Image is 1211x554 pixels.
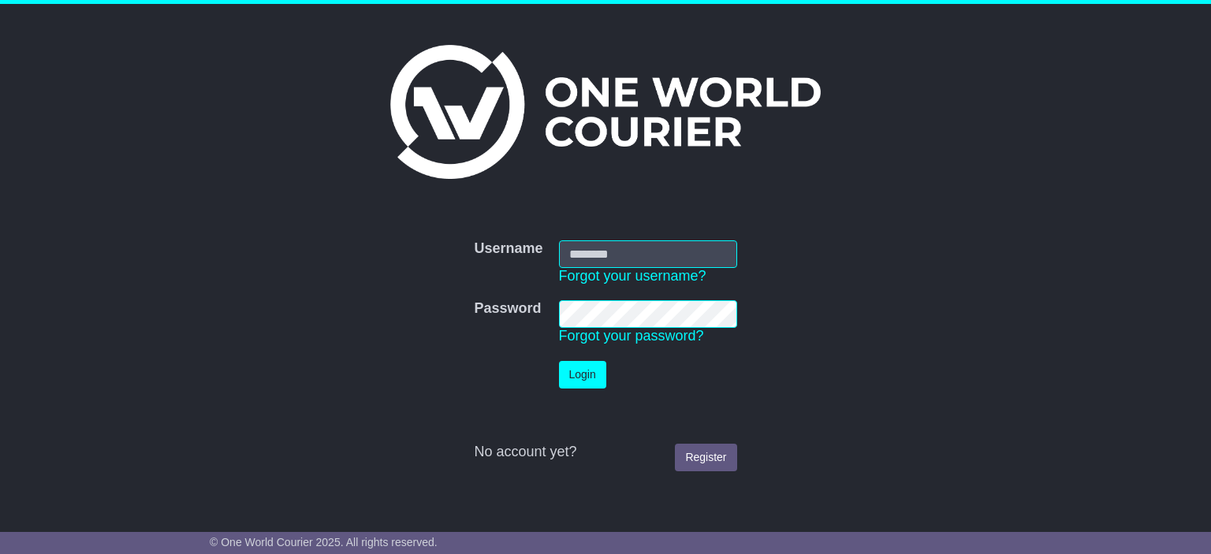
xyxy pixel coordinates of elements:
[675,444,736,471] a: Register
[474,444,736,461] div: No account yet?
[210,536,438,548] span: © One World Courier 2025. All rights reserved.
[474,300,541,318] label: Password
[390,45,821,179] img: One World
[474,240,542,258] label: Username
[559,328,704,344] a: Forgot your password?
[559,361,606,389] button: Login
[559,268,706,284] a: Forgot your username?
